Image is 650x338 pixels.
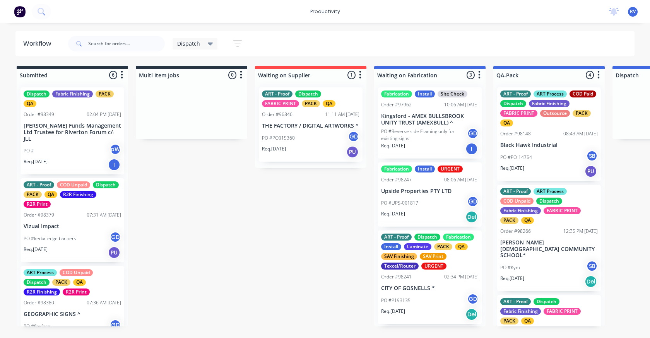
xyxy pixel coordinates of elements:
div: FabricationInstallSite CheckOrder #9796210:06 AM [DATE]Kingsford - AMEX BULLSBROOK UNITY TRUST (A... [378,87,482,159]
div: QA [323,100,335,107]
div: PACK [24,191,42,198]
div: ART - ProofDispatchFABRIC PRINTPACKQAOrder #9684611:11 AM [DATE]THE FACTORY / DIGITAL ARTWORKS ^P... [259,87,363,162]
p: Req. [DATE] [381,308,405,315]
p: Req. [DATE] [500,275,524,282]
p: PO #Kym [500,264,520,271]
div: pW [109,143,121,155]
div: 12:35 PM [DATE] [563,228,598,235]
p: PO #kedar edge banners [24,235,76,242]
div: Order #97962 [381,101,412,108]
div: ART - Proof [500,90,531,97]
p: THE FACTORY / DIGITAL ARTWORKS ^ [262,123,359,129]
p: [PERSON_NAME] Funds Management Ltd Trustee for Riverton Forum c/- JLL [24,123,121,142]
div: Site Check [438,90,467,97]
div: ART Process [534,90,567,97]
div: R2R Print [63,288,90,295]
div: Fabric Finishing [529,100,570,107]
div: PU [346,146,359,158]
div: QA [521,217,534,224]
p: Req. [DATE] [381,210,405,217]
div: ART - Proof [500,188,531,195]
div: 10:06 AM [DATE] [444,101,479,108]
div: Order #98247 [381,176,412,183]
p: Vizual Impact [24,223,121,230]
div: SAV Finishing [381,253,417,260]
div: FABRIC PRINT [262,100,299,107]
div: PACK [96,90,114,97]
p: CITY OF GOSNELLS * [381,285,479,292]
div: 11:11 AM [DATE] [325,111,359,118]
div: Del [465,211,478,223]
div: Order #98379 [24,212,54,219]
img: Factory [14,6,26,17]
p: Upside Properties PTY LTD [381,188,479,195]
div: PACK [302,100,320,107]
div: COD Unpaid [57,181,90,188]
div: QA [455,243,468,250]
div: Fabrication [443,234,474,241]
div: Order #98380 [24,299,54,306]
div: Dispatch [24,90,50,97]
div: GD [467,128,479,139]
input: Search for orders... [88,36,165,51]
div: Order #98266 [500,228,531,235]
span: Dispatch [177,39,200,48]
div: QA [521,318,534,324]
div: PACK [573,110,591,117]
div: 02:34 PM [DATE] [444,273,479,280]
div: PACK [500,217,518,224]
div: Dispatch [93,181,119,188]
div: ART - Proof [24,181,54,188]
div: URGENT [421,263,446,270]
p: PO #PO015360 [262,135,295,142]
div: 07:31 AM [DATE] [87,212,121,219]
div: ART - Proof [262,90,292,97]
div: COD Unpaid [60,269,93,276]
div: Fabric Finishing [500,207,541,214]
div: 02:04 PM [DATE] [87,111,121,118]
div: I [465,143,478,155]
div: Fabric Finishing [52,90,93,97]
p: Kingsford - AMEX BULLSBROOK UNITY TRUST (AMEXBULL) ^ [381,113,479,126]
div: ART - Proof [381,234,412,241]
div: QA [73,279,86,286]
div: DispatchFabric FinishingPACKQAOrder #9834902:04 PM [DATE][PERSON_NAME] Funds Management Ltd Trust... [21,87,124,174]
div: FABRIC PRINT [500,110,537,117]
div: FabricationInstallURGENTOrder #9824708:06 AM [DATE]Upside Properties PTY LTDPO #UPS-001817GDReq.[... [378,162,482,227]
p: PO #flexface [24,323,50,330]
div: Install [415,166,435,172]
div: R2R Finishing [24,288,60,295]
div: Order #96846 [262,111,292,118]
div: PACK [434,243,452,250]
p: Req. [DATE] [381,142,405,149]
p: PO #P193135 [381,297,411,304]
div: PU [585,165,597,178]
div: 08:43 AM [DATE] [563,130,598,137]
div: Order #98241 [381,273,412,280]
div: GD [467,293,479,305]
p: Req. [DATE] [262,145,286,152]
div: Laminate [404,243,431,250]
div: FABRIC PRINT [544,207,581,214]
div: 08:06 AM [DATE] [444,176,479,183]
p: Req. [DATE] [24,246,48,253]
div: R2R Print [24,201,51,208]
div: SB [586,150,598,162]
div: Dispatch [536,198,562,205]
div: ART Process [24,269,57,276]
div: GD [109,231,121,243]
div: ART - ProofCOD UnpaidDispatchPACKQAR2R FinishingR2R PrintOrder #9837907:31 AM [DATE]Vizual Impact... [21,178,124,262]
div: QA [500,119,513,126]
div: ART - Proof [500,298,531,305]
div: URGENT [438,166,463,172]
p: Black Hawk Industrial [500,142,598,149]
div: PACK [500,318,518,324]
p: PO #UPS-001817 [381,200,418,207]
p: GEOGRAPHIC SIGNS ^ [24,311,121,318]
div: productivity [306,6,344,17]
p: PO # [24,147,34,154]
div: GD [109,319,121,331]
div: Order #98349 [24,111,54,118]
div: Dispatch [500,100,526,107]
div: COD Unpaid [500,198,534,205]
